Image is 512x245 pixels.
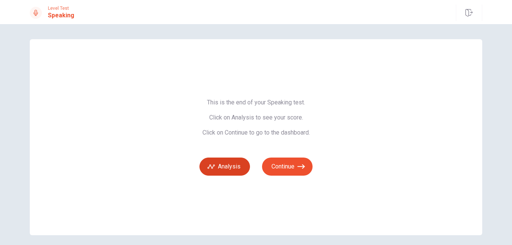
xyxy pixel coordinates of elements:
span: This is the end of your Speaking test. Click on Analysis to see your score. Click on Continue to ... [199,99,313,136]
button: Continue [262,158,313,176]
button: Analysis [199,158,250,176]
span: Level Test [48,6,74,11]
h1: Speaking [48,11,74,20]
